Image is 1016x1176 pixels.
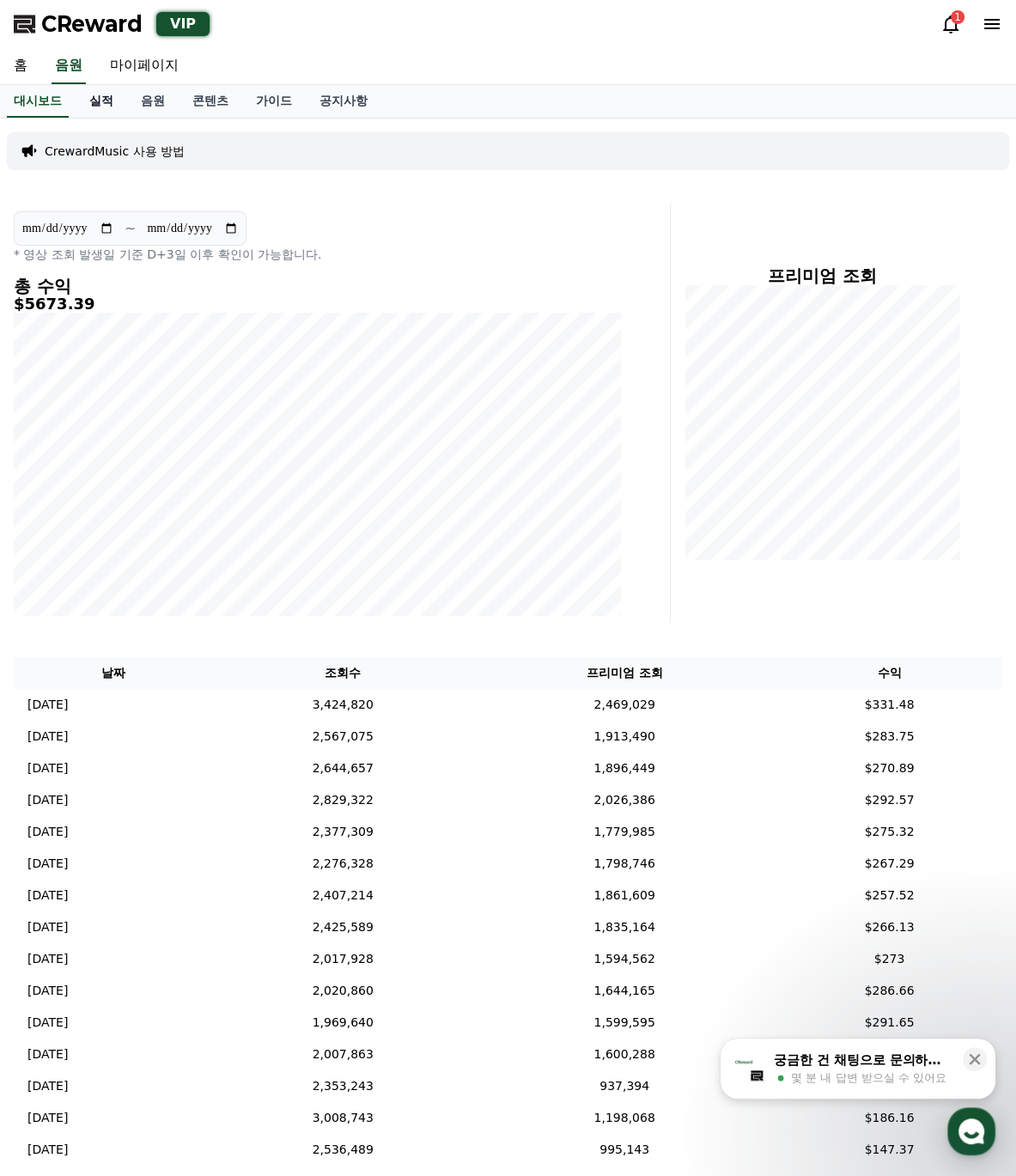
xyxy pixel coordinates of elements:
[776,689,1002,721] td: $331.48
[472,911,776,943] td: 1,835,164
[472,1134,776,1166] td: 995,143
[213,1070,472,1102] td: 2,353,243
[265,570,286,584] span: 설정
[213,1039,472,1070] td: 2,007,863
[472,1070,776,1102] td: 937,394
[776,880,1002,911] td: $257.52
[776,753,1002,784] td: $270.89
[27,728,68,746] p: [DATE]
[213,753,472,784] td: 2,644,657
[472,784,776,816] td: 2,026,386
[5,545,113,588] a: 홈
[27,887,68,905] p: [DATE]
[14,10,143,38] a: CReward
[222,545,330,588] a: 설정
[776,848,1002,880] td: $267.29
[76,85,127,118] a: 실적
[472,657,776,689] th: 프리미엄 조회
[41,10,143,38] span: CReward
[213,784,472,816] td: 2,829,322
[96,48,192,84] a: 마이페이지
[125,218,136,239] p: ~
[776,784,1002,816] td: $292.57
[472,1039,776,1070] td: 1,600,288
[776,657,1002,689] th: 수익
[27,855,68,873] p: [DATE]
[776,1134,1002,1166] td: $147.37
[54,570,64,584] span: 홈
[472,689,776,721] td: 2,469,029
[684,266,961,285] h4: 프리미엄 조회
[472,880,776,911] td: 1,861,609
[27,1141,68,1159] p: [DATE]
[27,823,68,841] p: [DATE]
[242,85,306,118] a: 가이드
[940,14,961,34] a: 1
[27,918,68,936] p: [DATE]
[472,721,776,753] td: 1,913,490
[14,246,622,263] p: * 영상 조회 발생일 기준 D+3일 이후 확인이 가능합니다.
[14,296,622,313] h5: $5673.39
[27,1109,68,1127] p: [DATE]
[951,10,964,24] div: 1
[52,48,86,84] a: 음원
[157,571,178,585] span: 대화
[472,1102,776,1134] td: 1,198,068
[213,1134,472,1166] td: 2,536,489
[776,1007,1002,1039] td: $291.65
[472,1007,776,1039] td: 1,599,595
[45,143,185,160] a: CrewardMusic 사용 방법
[472,816,776,848] td: 1,779,985
[213,943,472,975] td: 2,017,928
[306,85,381,118] a: 공지사항
[127,85,179,118] a: 음원
[213,721,472,753] td: 2,567,075
[776,721,1002,753] td: $283.75
[113,545,222,588] a: 대화
[776,911,1002,943] td: $266.13
[213,816,472,848] td: 2,377,309
[27,982,68,1000] p: [DATE]
[472,848,776,880] td: 1,798,746
[27,791,68,809] p: [DATE]
[776,816,1002,848] td: $275.32
[472,943,776,975] td: 1,594,562
[27,1077,68,1095] p: [DATE]
[27,696,68,714] p: [DATE]
[213,1007,472,1039] td: 1,969,640
[27,950,68,968] p: [DATE]
[213,975,472,1007] td: 2,020,860
[179,85,242,118] a: 콘텐츠
[213,1102,472,1134] td: 3,008,743
[213,848,472,880] td: 2,276,328
[213,880,472,911] td: 2,407,214
[7,85,69,118] a: 대시보드
[213,657,472,689] th: 조회수
[213,689,472,721] td: 3,424,820
[27,759,68,777] p: [DATE]
[472,975,776,1007] td: 1,644,165
[776,975,1002,1007] td: $286.66
[27,1014,68,1032] p: [DATE]
[156,12,210,36] div: VIP
[776,1102,1002,1134] td: $186.16
[27,1045,68,1063] p: [DATE]
[213,911,472,943] td: 2,425,589
[472,753,776,784] td: 1,896,449
[776,943,1002,975] td: $273
[14,277,622,296] h4: 총 수익
[14,657,213,689] th: 날짜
